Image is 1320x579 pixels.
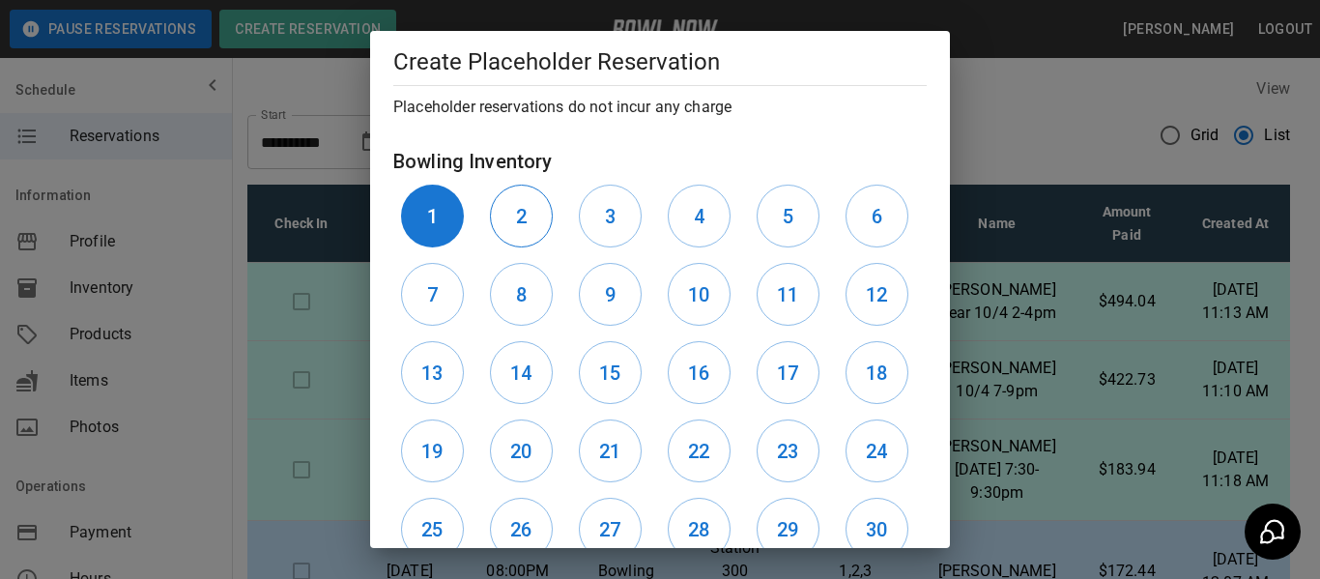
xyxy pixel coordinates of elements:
[401,341,464,404] button: 13
[599,514,620,545] h6: 27
[490,420,553,482] button: 20
[668,185,731,247] button: 4
[777,436,798,467] h6: 23
[490,185,553,247] button: 2
[668,341,731,404] button: 16
[510,358,531,389] h6: 14
[846,185,908,247] button: 6
[401,420,464,482] button: 19
[490,263,553,326] button: 8
[846,420,908,482] button: 24
[510,436,531,467] h6: 20
[579,263,642,326] button: 9
[688,358,709,389] h6: 16
[516,279,527,310] h6: 8
[668,263,731,326] button: 10
[757,263,819,326] button: 11
[599,436,620,467] h6: 21
[688,514,709,545] h6: 28
[846,263,908,326] button: 12
[757,185,819,247] button: 5
[866,279,887,310] h6: 12
[866,436,887,467] h6: 24
[777,358,798,389] h6: 17
[688,436,709,467] h6: 22
[605,279,616,310] h6: 9
[393,146,927,177] h6: Bowling Inventory
[846,341,908,404] button: 18
[490,341,553,404] button: 14
[510,514,531,545] h6: 26
[668,420,731,482] button: 22
[783,201,793,232] h6: 5
[427,279,438,310] h6: 7
[579,185,642,247] button: 3
[688,279,709,310] h6: 10
[579,498,642,561] button: 27
[579,341,642,404] button: 15
[401,263,464,326] button: 7
[872,201,882,232] h6: 6
[866,358,887,389] h6: 18
[421,358,443,389] h6: 13
[579,420,642,482] button: 21
[757,420,819,482] button: 23
[490,498,553,561] button: 26
[757,341,819,404] button: 17
[605,201,616,232] h6: 3
[668,498,731,561] button: 28
[393,94,927,121] h6: Placeholder reservations do not incur any charge
[421,436,443,467] h6: 19
[401,185,464,247] button: 1
[599,358,620,389] h6: 15
[694,201,704,232] h6: 4
[393,46,927,77] h5: Create Placeholder Reservation
[777,514,798,545] h6: 29
[757,498,819,561] button: 29
[401,498,464,561] button: 25
[846,498,908,561] button: 30
[866,514,887,545] h6: 30
[777,279,798,310] h6: 11
[427,201,438,232] h6: 1
[516,201,527,232] h6: 2
[421,514,443,545] h6: 25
